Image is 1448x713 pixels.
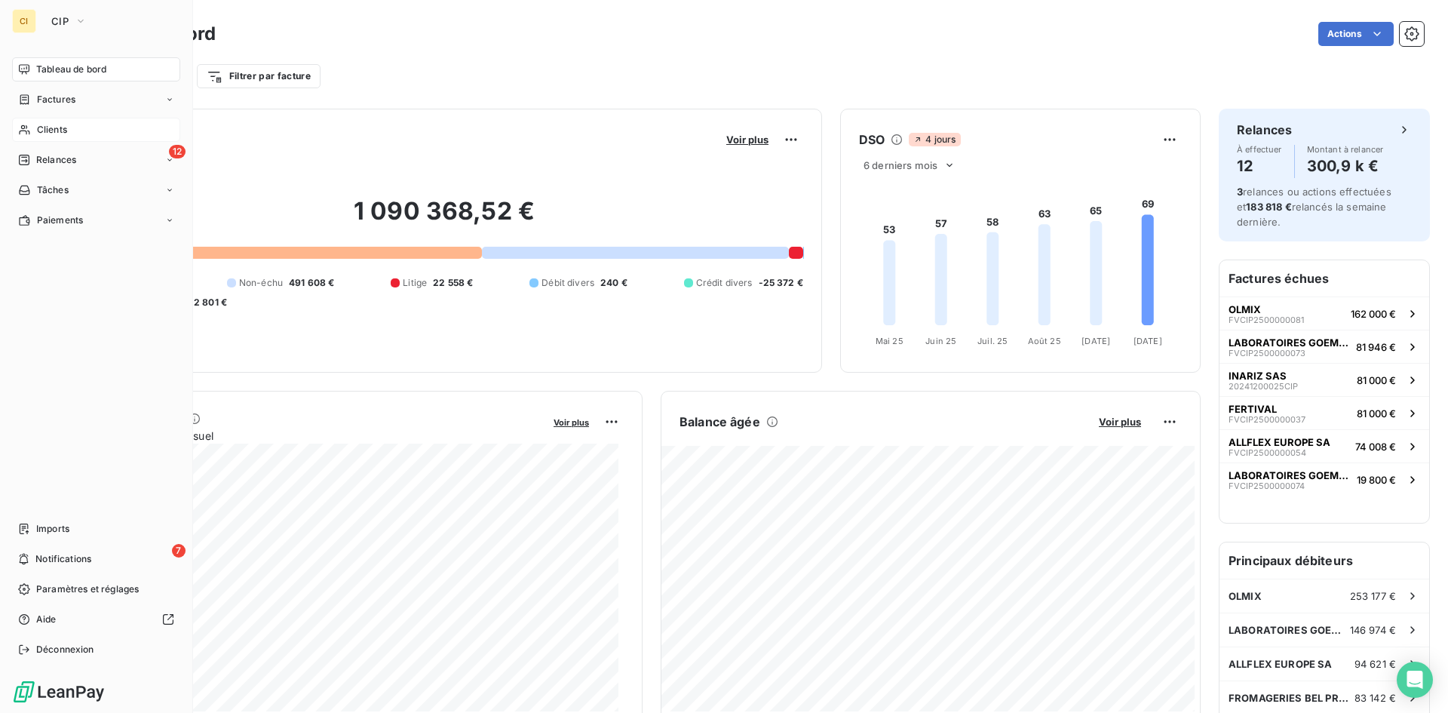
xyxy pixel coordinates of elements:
[1229,337,1350,349] span: LABORATOIRES GOEMAR
[1219,363,1429,396] button: INARIZ SAS20241200025CIP81 000 €
[51,15,69,27] span: CIP
[1237,145,1282,154] span: À effectuer
[1237,186,1391,228] span: relances ou actions effectuées et relancés la semaine dernière.
[1237,186,1243,198] span: 3
[554,417,589,428] span: Voir plus
[1351,308,1396,320] span: 162 000 €
[977,336,1008,346] tspan: Juil. 25
[239,276,283,290] span: Non-échu
[909,133,960,146] span: 4 jours
[1094,415,1146,429] button: Voir plus
[1229,481,1305,490] span: FVCIP2500000074
[1246,201,1291,213] span: 183 818 €
[1229,303,1261,315] span: OLMIX
[680,413,760,431] h6: Balance âgée
[1099,416,1141,428] span: Voir plus
[37,93,75,106] span: Factures
[1307,145,1384,154] span: Montant à relancer
[1219,429,1429,463] button: ALLFLEX EUROPE SAFVCIP250000005474 008 €
[759,276,803,290] span: -25 372 €
[1134,336,1162,346] tspan: [DATE]
[1229,382,1298,391] span: 20241200025CIP
[1229,590,1262,602] span: OLMIX
[1350,590,1396,602] span: 253 177 €
[36,522,69,536] span: Imports
[1229,370,1287,382] span: INARIZ SAS
[1219,463,1429,496] button: LABORATOIRES GOEMARFVCIP250000007419 800 €
[876,336,903,346] tspan: Mai 25
[1229,415,1305,424] span: FVCIP2500000037
[1229,658,1333,670] span: ALLFLEX EUROPE SA
[36,63,106,76] span: Tableau de bord
[696,276,753,290] span: Crédit divers
[1219,297,1429,330] button: OLMIXFVCIP2500000081162 000 €
[37,214,83,227] span: Paiements
[1354,658,1396,670] span: 94 621 €
[1357,407,1396,420] span: 81 000 €
[37,123,67,137] span: Clients
[35,552,91,566] span: Notifications
[1229,349,1305,358] span: FVCIP2500000073
[85,196,803,241] h2: 1 090 368,52 €
[1229,315,1304,324] span: FVCIP2500000081
[1219,330,1429,363] button: LABORATOIRES GOEMARFVCIP250000007381 946 €
[1237,154,1282,178] h4: 12
[1219,542,1429,579] h6: Principaux débiteurs
[1356,341,1396,353] span: 81 946 €
[1357,474,1396,486] span: 19 800 €
[12,9,36,33] div: CI
[12,607,180,632] a: Aide
[1229,692,1354,704] span: FROMAGERIES BEL PRODUCTION FRANCE
[1219,396,1429,429] button: FERTIVALFVCIP250000003781 000 €
[1081,336,1110,346] tspan: [DATE]
[36,613,57,626] span: Aide
[1350,624,1396,636] span: 146 974 €
[722,133,773,146] button: Voir plus
[169,145,186,158] span: 12
[549,415,594,429] button: Voir plus
[864,159,937,171] span: 6 derniers mois
[1229,448,1306,457] span: FVCIP2500000054
[12,680,106,704] img: Logo LeanPay
[1028,336,1061,346] tspan: Août 25
[859,131,885,149] h6: DSO
[1219,260,1429,297] h6: Factures échues
[197,64,321,88] button: Filtrer par facture
[1229,469,1351,481] span: LABORATOIRES GOEMAR
[85,428,543,444] span: Chiffre d'affaires mensuel
[1397,662,1433,698] div: Open Intercom Messenger
[1355,441,1396,453] span: 74 008 €
[1318,22,1394,46] button: Actions
[433,276,473,290] span: 22 558 €
[1307,154,1384,178] h4: 300,9 k €
[172,544,186,558] span: 7
[1357,374,1396,386] span: 81 000 €
[600,276,627,290] span: 240 €
[36,153,76,167] span: Relances
[726,134,768,146] span: Voir plus
[1354,692,1396,704] span: 83 142 €
[403,276,427,290] span: Litige
[541,276,594,290] span: Débit divers
[1229,403,1277,415] span: FERTIVAL
[925,336,956,346] tspan: Juin 25
[37,183,69,197] span: Tâches
[1229,624,1350,636] span: LABORATOIRES GOEMAR
[36,643,94,656] span: Déconnexion
[189,296,227,309] span: -2 801 €
[1237,121,1292,139] h6: Relances
[289,276,334,290] span: 491 608 €
[1229,436,1330,448] span: ALLFLEX EUROPE SA
[36,582,139,596] span: Paramètres et réglages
